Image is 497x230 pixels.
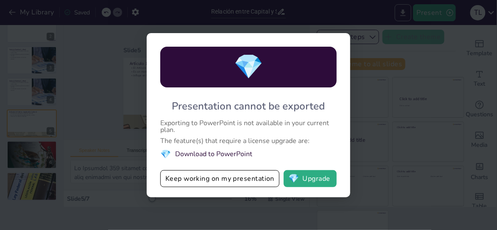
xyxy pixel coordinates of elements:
[160,149,337,160] li: Download to PowerPoint
[160,170,279,187] button: Keep working on my presentation
[284,170,337,187] button: diamondUpgrade
[288,174,299,183] span: diamond
[160,137,337,144] div: The feature(s) that require a license upgrade are:
[160,120,337,133] div: Exporting to PowerPoint is not available in your current plan.
[234,50,263,83] span: diamond
[160,149,171,160] span: diamond
[172,99,325,113] div: Presentation cannot be exported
